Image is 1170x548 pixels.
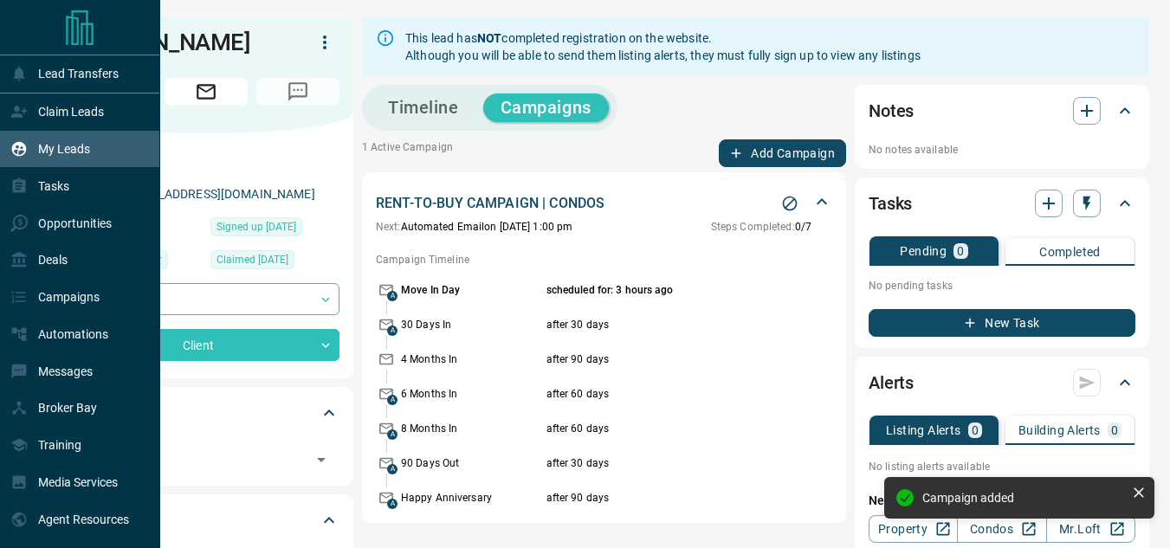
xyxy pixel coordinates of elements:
[401,317,542,332] p: 30 Days In
[401,490,542,506] p: Happy Anniversary
[387,395,398,405] span: A
[900,245,947,257] p: Pending
[886,424,961,436] p: Listing Alerts
[387,464,398,474] span: A
[711,221,795,233] span: Steps Completed:
[711,219,811,235] p: 0 / 7
[120,187,315,201] a: [EMAIL_ADDRESS][DOMAIN_NAME]
[376,252,832,268] p: Campaign Timeline
[387,429,398,440] span: A
[972,424,979,436] p: 0
[869,515,958,543] a: Property
[957,245,964,257] p: 0
[165,78,248,106] span: Email
[719,139,846,167] button: Add Campaign
[546,317,781,332] p: after 30 days
[869,142,1135,158] p: No notes available
[869,183,1135,224] div: Tasks
[73,29,284,56] h1: [PERSON_NAME]
[387,499,398,509] span: A
[210,250,339,274] div: Thu Jul 17 2025
[483,93,609,122] button: Campaigns
[1018,424,1101,436] p: Building Alerts
[546,490,781,506] p: after 90 days
[217,251,288,268] span: Claimed [DATE]
[869,362,1135,403] div: Alerts
[376,219,572,235] p: Automated Email on [DATE] 1:00 pm
[376,190,832,238] div: RENT-TO-BUY CAMPAIGN | CONDOSStop CampaignNext:Automated Emailon [DATE] 1:00 pmSteps Completed:0/7
[869,369,914,396] h2: Alerts
[401,455,542,471] p: 90 Days Out
[546,421,781,436] p: after 60 days
[869,90,1135,132] div: Notes
[362,139,453,167] p: 1 Active Campaign
[210,217,339,242] div: Thu Jul 17 2025
[477,31,501,45] strong: NOT
[405,23,921,71] div: This lead has completed registration on the website. Although you will be able to send them listi...
[1039,246,1101,258] p: Completed
[1111,424,1118,436] p: 0
[401,421,542,436] p: 8 Months In
[869,492,1135,510] p: New Alert:
[922,491,1125,505] div: Campaign added
[546,386,781,402] p: after 60 days
[869,309,1135,337] button: New Task
[546,351,781,367] p: after 90 days
[401,386,542,402] p: 6 Months In
[869,459,1135,474] p: No listing alerts available
[376,221,401,233] span: Next:
[309,448,333,472] button: Open
[401,351,542,367] p: 4 Months In
[376,193,604,214] p: RENT-TO-BUY CAMPAIGN | CONDOS
[387,326,398,336] span: A
[73,329,339,361] div: Client
[73,500,339,541] div: Criteria
[371,93,476,122] button: Timeline
[256,78,339,106] span: No Number
[777,190,803,216] button: Stop Campaign
[387,291,398,301] span: A
[217,218,296,235] span: Signed up [DATE]
[73,392,339,434] div: Tags
[869,190,912,217] h2: Tasks
[401,282,542,298] p: Move In Day
[546,282,781,298] p: scheduled for: 3 hours ago
[869,273,1135,299] p: No pending tasks
[869,97,914,125] h2: Notes
[546,455,781,471] p: after 30 days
